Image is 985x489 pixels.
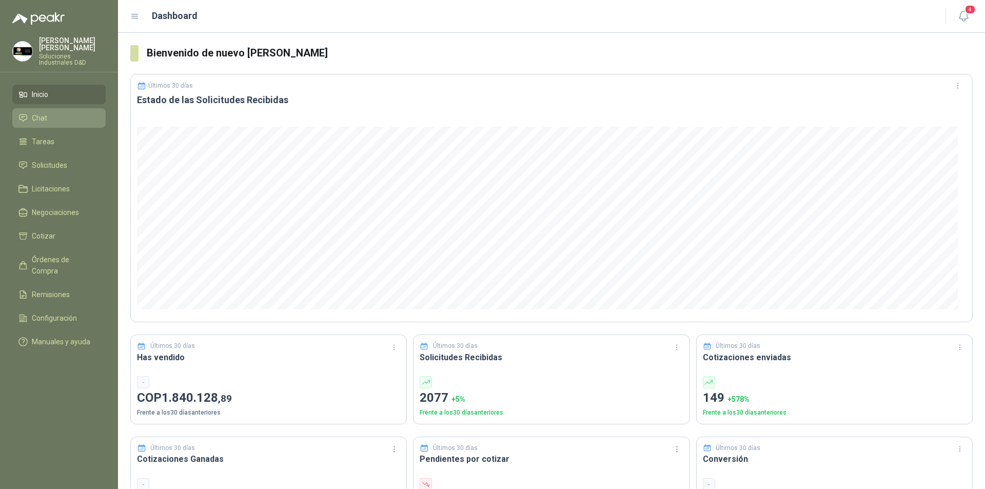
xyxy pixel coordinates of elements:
[420,408,683,418] p: Frente a los 30 días anteriores
[716,341,760,351] p: Últimos 30 días
[137,376,149,388] div: -
[218,393,232,404] span: ,89
[12,85,106,104] a: Inicio
[137,388,400,408] p: COP
[137,453,400,465] h3: Cotizaciones Ganadas
[32,312,77,324] span: Configuración
[703,408,966,418] p: Frente a los 30 días anteriores
[12,108,106,128] a: Chat
[703,388,966,408] p: 149
[32,336,90,347] span: Manuales y ayuda
[703,351,966,364] h3: Cotizaciones enviadas
[162,390,232,405] span: 1.840.128
[12,12,65,25] img: Logo peakr
[433,443,478,453] p: Últimos 30 días
[137,94,966,106] h3: Estado de las Solicitudes Recibidas
[32,160,67,171] span: Solicitudes
[420,453,683,465] h3: Pendientes por cotizar
[12,250,106,281] a: Órdenes de Compra
[32,230,55,242] span: Cotizar
[152,9,198,23] h1: Dashboard
[32,207,79,218] span: Negociaciones
[12,132,106,151] a: Tareas
[13,42,32,61] img: Company Logo
[12,203,106,222] a: Negociaciones
[12,179,106,199] a: Licitaciones
[137,408,400,418] p: Frente a los 30 días anteriores
[137,351,400,364] h3: Has vendido
[150,341,195,351] p: Últimos 30 días
[32,183,70,194] span: Licitaciones
[420,388,683,408] p: 2077
[32,254,96,277] span: Órdenes de Compra
[32,89,48,100] span: Inicio
[12,155,106,175] a: Solicitudes
[39,37,106,51] p: [PERSON_NAME] [PERSON_NAME]
[954,7,973,26] button: 4
[727,395,750,403] span: + 578 %
[148,82,193,89] p: Últimos 30 días
[32,289,70,300] span: Remisiones
[433,341,478,351] p: Últimos 30 días
[703,453,966,465] h3: Conversión
[32,136,54,147] span: Tareas
[12,308,106,328] a: Configuración
[964,5,976,14] span: 4
[147,45,973,61] h3: Bienvenido de nuevo [PERSON_NAME]
[451,395,465,403] span: + 5 %
[716,443,760,453] p: Últimos 30 días
[420,351,683,364] h3: Solicitudes Recibidas
[39,53,106,66] p: Soluciones Industriales D&D
[32,112,47,124] span: Chat
[12,332,106,351] a: Manuales y ayuda
[12,226,106,246] a: Cotizar
[12,285,106,304] a: Remisiones
[150,443,195,453] p: Últimos 30 días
